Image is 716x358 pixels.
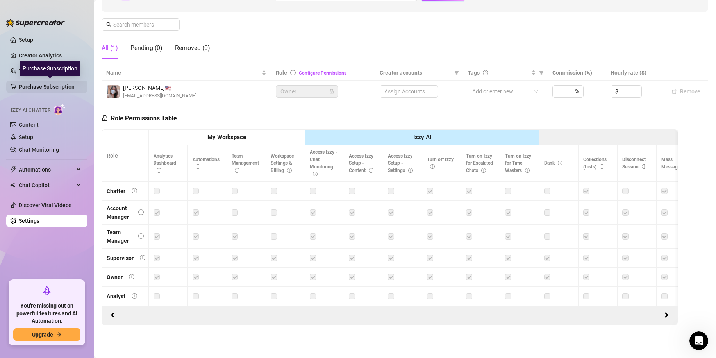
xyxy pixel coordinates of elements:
[56,332,62,337] span: arrow-right
[548,65,605,81] th: Commission (%)
[299,70,346,76] a: Configure Permissions
[525,168,530,173] span: info-circle
[107,273,123,281] div: Owner
[123,84,196,92] span: [PERSON_NAME] 🇺🇸
[622,157,646,170] span: Disconnect Session
[287,168,292,173] span: info-circle
[102,130,149,182] th: Role
[280,86,334,97] span: Owner
[113,20,169,29] input: Search members
[54,104,66,115] img: AI Chatter
[583,157,607,170] span: Collections (Lists)
[413,134,431,141] strong: Izzy AI
[558,161,562,165] span: info-circle
[606,65,664,81] th: Hourly rate ($)
[132,188,137,193] span: info-circle
[10,183,15,188] img: Chat Copilot
[107,254,134,262] div: Supervisor
[468,68,480,77] span: Tags
[10,166,16,173] span: thunderbolt
[271,153,294,174] span: Workspace Settings & Billing
[19,81,81,93] a: Purchase Subscription
[19,68,57,74] a: Team Analytics
[642,164,646,169] span: info-circle
[107,204,132,221] div: Account Manager
[19,37,33,43] a: Setup
[235,168,239,173] span: info-circle
[13,302,80,325] span: You're missing out on powerful features and AI Automation.
[19,49,81,62] a: Creator Analytics
[6,19,65,27] img: logo-BBDzfeDw.svg
[11,107,50,114] span: Izzy AI Chatter
[107,187,125,195] div: Chatter
[107,309,119,322] button: Scroll Forward
[430,164,435,169] span: info-circle
[668,87,704,96] button: Remove
[505,153,531,174] span: Turn on Izzy for Time Wasters
[107,85,120,98] img: Cyra Capellan
[123,92,196,100] span: [EMAIL_ADDRESS][DOMAIN_NAME]
[539,70,544,75] span: filter
[313,172,318,176] span: info-circle
[664,312,669,318] span: right
[454,70,459,75] span: filter
[102,115,108,121] span: lock
[106,68,260,77] span: Name
[102,114,177,123] h5: Role Permissions Table
[42,286,52,295] span: rocket
[138,233,144,239] span: info-circle
[19,202,71,208] a: Discover Viral Videos
[369,168,373,173] span: info-circle
[106,22,112,27] span: search
[349,153,373,174] span: Access Izzy Setup - Content
[32,331,53,338] span: Upgrade
[537,67,545,79] span: filter
[19,163,74,176] span: Automations
[129,274,134,279] span: info-circle
[193,157,220,170] span: Automations
[232,153,259,174] span: Team Management
[600,164,604,169] span: info-circle
[466,153,493,174] span: Turn on Izzy for Escalated Chats
[290,70,296,75] span: info-circle
[19,122,39,128] a: Content
[157,168,161,173] span: info-circle
[380,68,451,77] span: Creator accounts
[408,168,413,173] span: info-circle
[154,153,176,174] span: Analytics Dashboard
[13,328,80,341] button: Upgradearrow-right
[20,61,80,76] div: Purchase Subscription
[19,179,74,192] span: Chat Copilot
[196,164,200,169] span: info-circle
[19,147,59,153] a: Chat Monitoring
[660,309,673,322] button: Scroll Backward
[138,209,144,215] span: info-circle
[276,70,287,76] span: Role
[140,255,145,260] span: info-circle
[310,149,337,177] span: Access Izzy - Chat Monitoring
[107,228,132,245] div: Team Manager
[483,70,488,75] span: question-circle
[175,43,210,53] div: Removed (0)
[453,67,461,79] span: filter
[102,43,118,53] div: All (1)
[19,218,39,224] a: Settings
[19,134,33,140] a: Setup
[102,65,271,81] th: Name
[110,312,116,318] span: left
[207,134,246,141] strong: My Workspace
[427,157,454,170] span: Turn off Izzy
[329,89,334,94] span: lock
[661,157,688,170] span: Mass Message
[107,292,125,301] div: Analyst
[130,43,162,53] div: Pending (0)
[388,153,413,174] span: Access Izzy Setup - Settings
[132,293,137,299] span: info-circle
[544,160,562,166] span: Bank
[481,168,486,173] span: info-circle
[689,331,708,350] iframe: Intercom live chat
